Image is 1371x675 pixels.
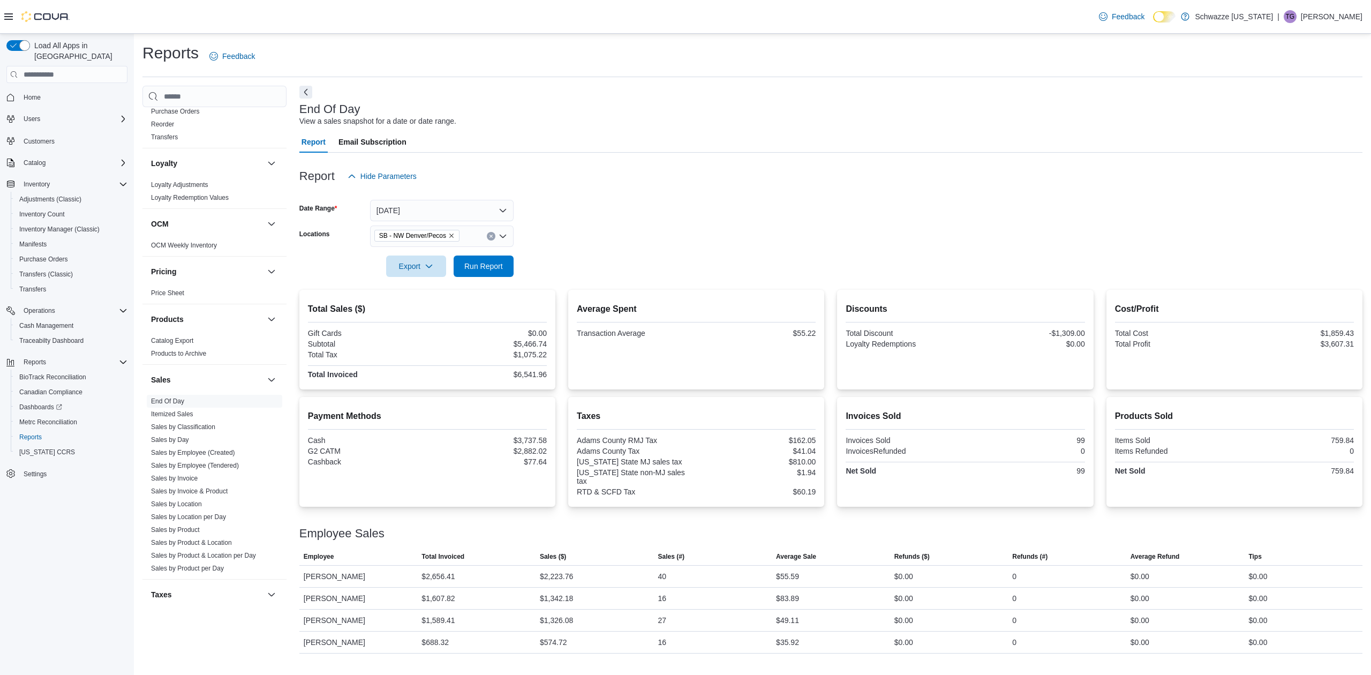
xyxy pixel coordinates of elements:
[1131,636,1149,649] div: $0.00
[15,208,127,221] span: Inventory Count
[299,116,456,127] div: View a sales snapshot for a date or date range.
[15,253,127,266] span: Purchase Orders
[19,112,44,125] button: Users
[151,423,215,431] a: Sales by Classification
[19,112,127,125] span: Users
[151,436,189,444] span: Sales by Day
[698,329,816,337] div: $55.22
[2,111,132,126] button: Users
[308,436,425,445] div: Cash
[205,46,259,67] a: Feedback
[15,193,86,206] a: Adjustments (Classic)
[540,570,573,583] div: $2,223.76
[1112,11,1144,22] span: Feedback
[846,329,963,337] div: Total Discount
[19,178,54,191] button: Inventory
[421,614,455,627] div: $1,589.41
[19,178,127,191] span: Inventory
[151,565,224,572] a: Sales by Product per Day
[19,91,127,104] span: Home
[151,107,200,116] span: Purchase Orders
[464,261,503,272] span: Run Report
[11,318,132,333] button: Cash Management
[968,340,1085,348] div: $0.00
[19,270,73,279] span: Transfers (Classic)
[19,91,45,104] a: Home
[142,395,287,579] div: Sales
[421,592,455,605] div: $1,607.82
[151,133,178,141] a: Transfers
[299,170,335,183] h3: Report
[151,449,235,456] a: Sales by Employee (Created)
[19,356,50,369] button: Reports
[1131,570,1149,583] div: $0.00
[540,552,566,561] span: Sales ($)
[894,636,913,649] div: $0.00
[19,304,127,317] span: Operations
[393,256,440,277] span: Export
[1248,614,1267,627] div: $0.00
[11,237,132,252] button: Manifests
[1012,570,1016,583] div: 0
[454,256,514,277] button: Run Report
[15,401,66,414] a: Dashboards
[15,371,127,384] span: BioTrack Reconciliation
[299,566,418,587] div: [PERSON_NAME]
[430,340,547,348] div: $5,466.74
[265,373,278,386] button: Sales
[151,513,226,521] a: Sales by Location per Day
[24,358,46,366] span: Reports
[698,447,816,455] div: $41.04
[698,457,816,466] div: $810.00
[2,133,132,148] button: Customers
[776,570,799,583] div: $55.59
[15,253,72,266] a: Purchase Orders
[968,329,1085,337] div: -$1,309.00
[1012,552,1048,561] span: Refunds (#)
[299,588,418,609] div: [PERSON_NAME]
[11,282,132,297] button: Transfers
[776,636,799,649] div: $35.92
[894,614,913,627] div: $0.00
[151,487,228,495] a: Sales by Invoice & Product
[1301,10,1362,23] p: [PERSON_NAME]
[151,461,239,470] span: Sales by Employee (Tendered)
[846,303,1084,316] h2: Discounts
[15,319,127,332] span: Cash Management
[1115,447,1232,455] div: Items Refunded
[19,156,50,169] button: Catalog
[15,386,87,399] a: Canadian Compliance
[1248,552,1261,561] span: Tips
[142,42,199,64] h1: Reports
[142,287,287,304] div: Pricing
[302,131,326,153] span: Report
[19,321,73,330] span: Cash Management
[421,636,449,649] div: $688.32
[1012,636,1016,649] div: 0
[15,238,51,251] a: Manifests
[19,448,75,456] span: [US_STATE] CCRS
[1195,10,1273,23] p: Schwazze [US_STATE]
[19,336,84,345] span: Traceabilty Dashboard
[151,266,263,277] button: Pricing
[151,513,226,521] span: Sales by Location per Day
[24,470,47,478] span: Settings
[11,400,132,415] a: Dashboards
[894,570,913,583] div: $0.00
[304,552,334,561] span: Employee
[151,314,184,325] h3: Products
[151,462,239,469] a: Sales by Employee (Tendered)
[577,303,816,316] h2: Average Spent
[430,329,547,337] div: $0.00
[24,137,55,146] span: Customers
[1131,552,1180,561] span: Average Refund
[1277,10,1279,23] p: |
[299,86,312,99] button: Next
[24,93,41,102] span: Home
[151,500,202,508] span: Sales by Location
[577,487,694,496] div: RTD & SCFD Tax
[308,410,547,423] h2: Payment Methods
[142,610,287,640] div: Taxes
